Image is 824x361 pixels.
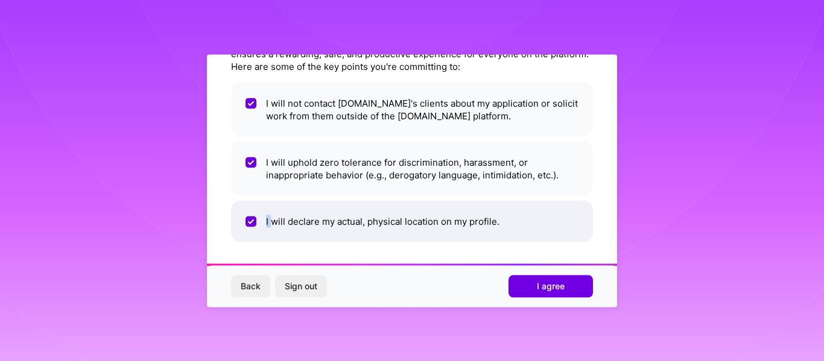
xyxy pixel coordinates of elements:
span: Back [241,280,261,292]
button: Back [231,275,270,297]
button: Sign out [275,275,327,297]
li: I will declare my actual, physical location on my profile. [231,200,593,242]
button: I agree [509,275,593,297]
span: Sign out [285,280,317,292]
span: I agree [537,280,565,292]
li: I will not contact [DOMAIN_NAME]'s clients about my application or solicit work from them outside... [231,82,593,136]
li: I will uphold zero tolerance for discrimination, harassment, or inappropriate behavior (e.g., der... [231,141,593,195]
